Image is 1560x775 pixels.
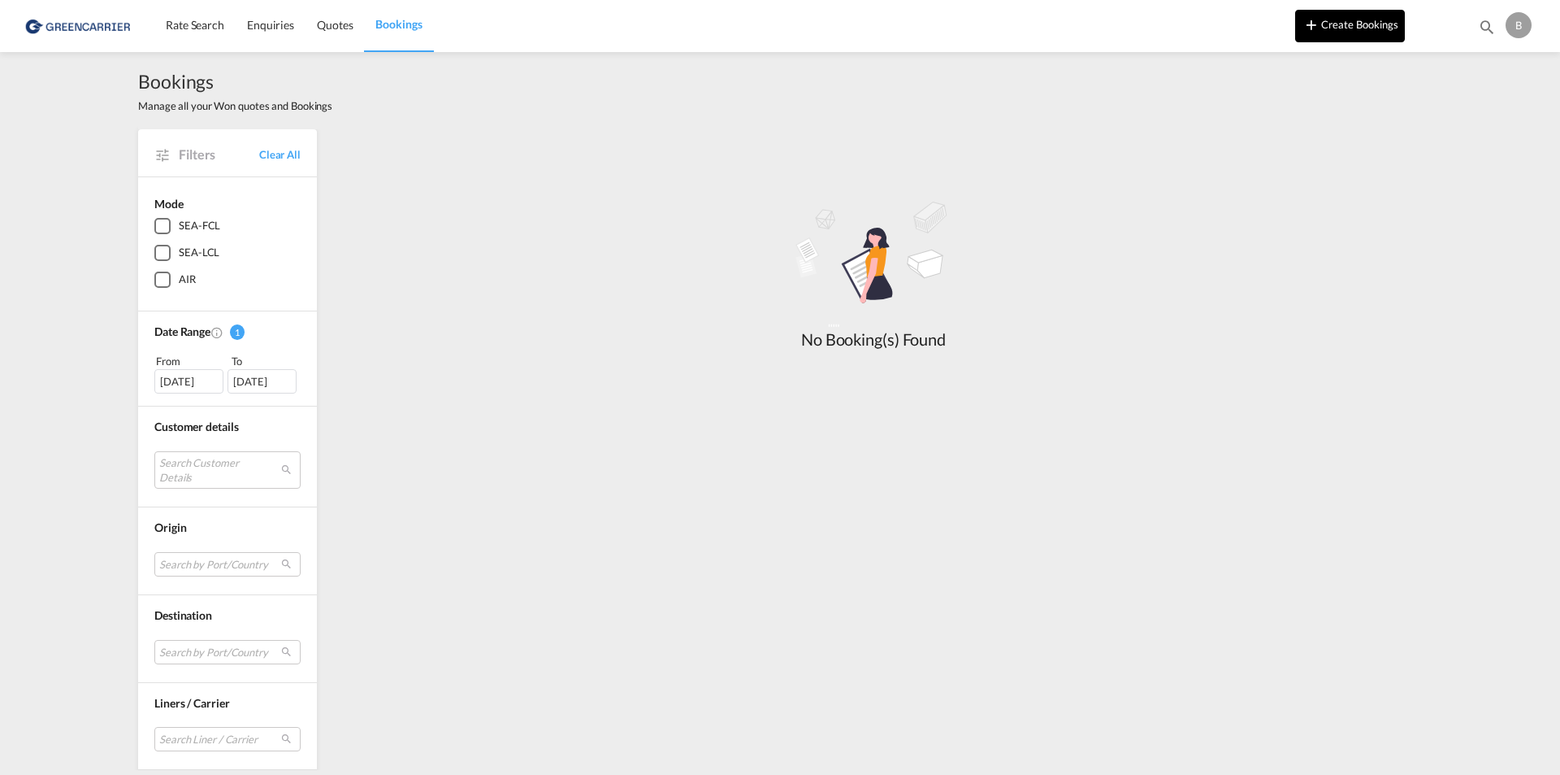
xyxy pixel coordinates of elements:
[227,369,297,394] div: [DATE]
[24,7,134,44] img: 1378a7308afe11ef83610d9e779c6b34.png
[154,520,186,534] span: Origin
[154,353,301,394] span: From To [DATE][DATE]
[1506,12,1532,38] div: B
[154,353,226,369] div: From
[179,146,259,163] span: Filters
[154,695,301,712] div: Liners / Carrier
[154,520,301,536] div: Origin
[1478,18,1496,36] md-icon: icon-magnify
[138,68,332,94] span: Bookings
[154,419,301,435] div: Customer details
[154,608,212,622] span: Destination
[154,696,229,710] span: Liners / Carrier
[1302,15,1321,34] md-icon: icon-plus 400-fg
[154,607,301,624] div: Destination
[154,324,210,338] span: Date Range
[247,18,294,32] span: Enquiries
[375,17,422,31] span: Bookings
[179,245,219,261] div: SEA-LCL
[210,326,223,339] md-icon: Created On
[154,245,301,261] md-checkbox: SEA-LCL
[154,369,223,394] div: [DATE]
[179,272,196,288] div: AIR
[230,324,245,340] span: 1
[752,194,995,328] md-icon: assets/icons/custom/empty_shipments.svg
[154,272,301,288] md-checkbox: AIR
[154,420,238,433] span: Customer details
[166,18,224,32] span: Rate Search
[138,98,332,113] span: Manage all your Won quotes and Bookings
[752,328,995,350] div: No Booking(s) Found
[179,218,220,234] div: SEA-FCL
[317,18,353,32] span: Quotes
[154,218,301,234] md-checkbox: SEA-FCL
[1295,10,1405,42] button: icon-plus 400-fgCreate Bookings
[230,353,301,369] div: To
[259,147,301,162] a: Clear All
[154,197,184,211] span: Mode
[1478,18,1496,42] div: icon-magnify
